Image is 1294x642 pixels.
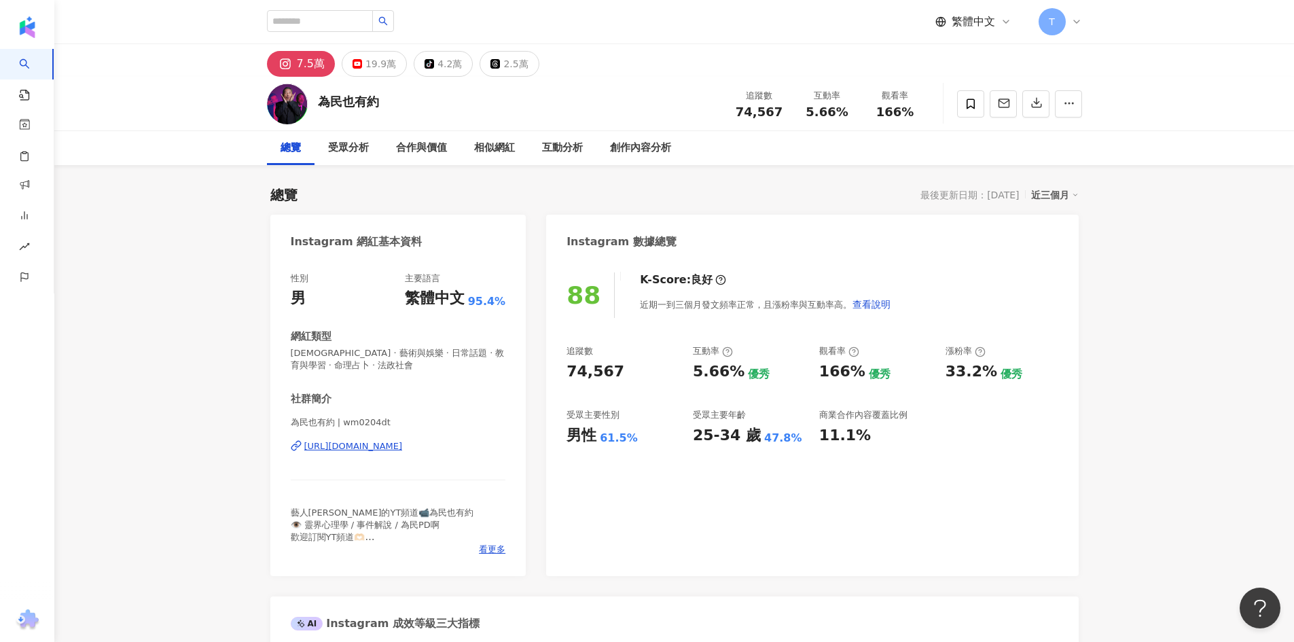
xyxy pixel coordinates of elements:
[267,84,308,124] img: KOL Avatar
[468,294,506,309] span: 95.4%
[291,234,423,249] div: Instagram 網紅基本資料
[567,409,619,421] div: 受眾主要性別
[736,105,783,119] span: 74,567
[1001,367,1022,382] div: 優秀
[474,140,515,156] div: 相似網紅
[281,140,301,156] div: 總覽
[567,234,677,249] div: Instagram 數據總覽
[693,425,761,446] div: 25-34 歲
[437,54,462,73] div: 4.2萬
[952,14,995,29] span: 繁體中文
[693,361,744,382] div: 5.66%
[479,543,505,556] span: 看更多
[19,49,46,102] a: search
[693,409,746,421] div: 受眾主要年齡
[480,51,539,77] button: 2.5萬
[764,431,802,446] div: 47.8%
[852,291,891,318] button: 查看說明
[542,140,583,156] div: 互動分析
[14,609,41,631] img: chrome extension
[691,272,713,287] div: 良好
[267,51,335,77] button: 7.5萬
[318,93,379,110] div: 為民也有約
[291,288,306,309] div: 男
[405,288,465,309] div: 繁體中文
[567,425,596,446] div: 男性
[1031,186,1079,204] div: 近三個月
[396,140,447,156] div: 合作與價值
[405,272,440,285] div: 主要語言
[291,392,331,406] div: 社群簡介
[16,16,38,38] img: logo icon
[19,233,30,264] span: rise
[734,89,785,103] div: 追蹤數
[378,16,388,26] span: search
[600,431,638,446] div: 61.5%
[876,105,914,119] span: 166%
[291,440,506,452] a: [URL][DOMAIN_NAME]
[291,272,308,285] div: 性別
[946,345,986,357] div: 漲粉率
[328,140,369,156] div: 受眾分析
[640,272,726,287] div: K-Score :
[291,329,331,344] div: 網紅類型
[342,51,407,77] button: 19.9萬
[291,416,506,429] span: 為民也有約 | wm0204dt
[852,299,891,310] span: 查看說明
[1240,588,1280,628] iframe: Help Scout Beacon - Open
[304,440,403,452] div: [URL][DOMAIN_NAME]
[946,361,997,382] div: 33.2%
[819,345,859,357] div: 觀看率
[291,347,506,372] span: [DEMOGRAPHIC_DATA] · 藝術與娛樂 · 日常話題 · 教育與學習 · 命理占卜 · 法政社會
[365,54,396,73] div: 19.9萬
[819,361,865,382] div: 166%
[567,345,593,357] div: 追蹤數
[567,361,624,382] div: 74,567
[802,89,853,103] div: 互動率
[291,507,474,567] span: 藝人[PERSON_NAME]的YT頻道📹為民也有約 👁️ 靈界心理學 / 事件解說 / 為民PD啊 歡迎訂閱YT頻道🫶🏻 ✉️商業合作請來信▶️[EMAIL_ADDRESS][DOMAIN_N...
[920,190,1019,200] div: 最後更新日期：[DATE]
[748,367,770,382] div: 優秀
[819,409,907,421] div: 商業合作內容覆蓋比例
[414,51,473,77] button: 4.2萬
[297,54,325,73] div: 7.5萬
[1049,14,1055,29] span: T
[291,616,480,631] div: Instagram 成效等級三大指標
[869,367,891,382] div: 優秀
[291,617,323,630] div: AI
[610,140,671,156] div: 創作內容分析
[693,345,733,357] div: 互動率
[640,291,891,318] div: 近期一到三個月發文頻率正常，且漲粉率與互動率高。
[567,281,600,309] div: 88
[503,54,528,73] div: 2.5萬
[270,185,298,204] div: 總覽
[819,425,871,446] div: 11.1%
[869,89,921,103] div: 觀看率
[806,105,848,119] span: 5.66%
